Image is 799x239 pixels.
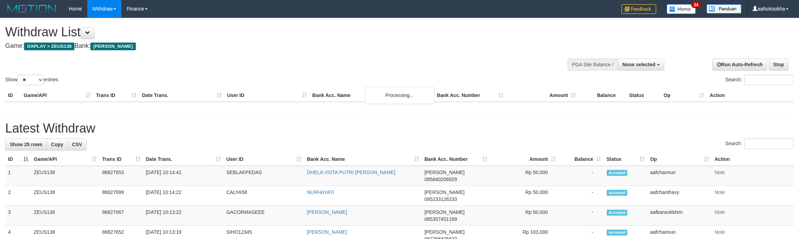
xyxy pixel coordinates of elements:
[5,186,31,206] td: 2
[424,216,457,222] span: Copy 085357451169 to clipboard
[224,89,310,102] th: User ID
[578,89,626,102] th: Balance
[712,153,794,166] th: Action
[647,153,712,166] th: Op: activate to sort column ascending
[725,75,794,85] label: Search:
[5,3,58,14] img: MOTION_logo.png
[5,89,21,102] th: ID
[223,153,304,166] th: User ID: activate to sort column ascending
[99,166,143,186] td: 86827653
[5,166,31,186] td: 1
[490,153,558,166] th: Amount: activate to sort column ascending
[223,166,304,186] td: SEBLAKPEDAS
[21,89,93,102] th: Game/API
[604,153,648,166] th: Status: activate to sort column ascending
[24,43,74,50] span: OXPLAY > ZEUS138
[143,206,224,226] td: [DATE] 10:13:22
[618,59,664,70] button: None selected
[706,4,741,14] img: panduan.png
[31,186,99,206] td: ZEUS138
[744,75,794,85] input: Search:
[93,89,139,102] th: Trans ID
[5,75,58,85] label: Show entries
[90,43,135,50] span: [PERSON_NAME]
[307,189,334,195] a: NURHAYATI
[307,229,347,235] a: [PERSON_NAME]
[424,209,465,215] span: [PERSON_NAME]
[506,89,578,102] th: Amount
[558,206,604,226] td: -
[725,139,794,149] label: Search:
[707,89,794,102] th: Action
[5,206,31,226] td: 3
[715,170,725,175] a: Note
[647,186,712,206] td: aafchanthavy
[558,153,604,166] th: Balance: activate to sort column ascending
[568,59,618,70] div: PGA Site Balance /
[744,139,794,149] input: Search:
[223,186,304,206] td: CALYA58
[667,4,696,14] img: Button%20Memo.svg
[310,89,434,102] th: Bank Acc. Name
[424,189,465,195] span: [PERSON_NAME]
[46,139,68,150] a: Copy
[223,206,304,226] td: GACORMASEEE
[307,209,347,215] a: [PERSON_NAME]
[715,209,725,215] a: Note
[712,59,767,70] a: Run Auto-Refresh
[31,166,99,186] td: ZEUS138
[31,206,99,226] td: ZEUS138
[621,4,656,14] img: Feedback.jpg
[99,186,143,206] td: 86827699
[424,229,465,235] span: [PERSON_NAME]
[99,206,143,226] td: 86827667
[422,153,490,166] th: Bank Acc. Number: activate to sort column ascending
[607,230,628,236] span: Accepted
[607,190,628,196] span: Accepted
[715,229,725,235] a: Note
[139,89,224,102] th: Date Trans.
[365,87,435,104] div: Processing...
[10,142,42,147] span: Show 25 rows
[558,166,604,186] td: -
[424,177,457,182] span: Copy 085840206929 to clipboard
[143,166,224,186] td: [DATE] 10:14:41
[607,210,628,216] span: Accepted
[490,166,558,186] td: Rp 50,000
[99,153,143,166] th: Trans ID: activate to sort column ascending
[31,153,99,166] th: Game/API: activate to sort column ascending
[17,75,44,85] select: Showentries
[769,59,789,70] a: Stop
[143,186,224,206] td: [DATE] 10:14:22
[647,206,712,226] td: aafkansokkhim
[715,189,725,195] a: Note
[67,139,87,150] a: CSV
[647,166,712,186] td: aafchannun
[558,186,604,206] td: -
[143,153,224,166] th: Date Trans.: activate to sort column ascending
[51,142,63,147] span: Copy
[5,43,526,50] h4: Game: Bank:
[72,142,82,147] span: CSV
[304,153,422,166] th: Bank Acc. Name: activate to sort column ascending
[691,2,701,8] span: 34
[622,62,656,67] span: None selected
[5,25,526,39] h1: Withdraw List
[5,121,794,135] h1: Latest Withdraw
[434,89,506,102] th: Bank Acc. Number
[490,206,558,226] td: Rp 50,000
[626,89,661,102] th: Status
[5,139,47,150] a: Show 25 rows
[424,196,457,202] span: Copy 085233126233 to clipboard
[607,170,628,176] span: Accepted
[661,89,707,102] th: Op
[490,186,558,206] td: Rp 50,000
[424,170,465,175] span: [PERSON_NAME]
[5,153,31,166] th: ID: activate to sort column descending
[307,170,395,175] a: DHELA VISTA PUTRI [PERSON_NAME]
